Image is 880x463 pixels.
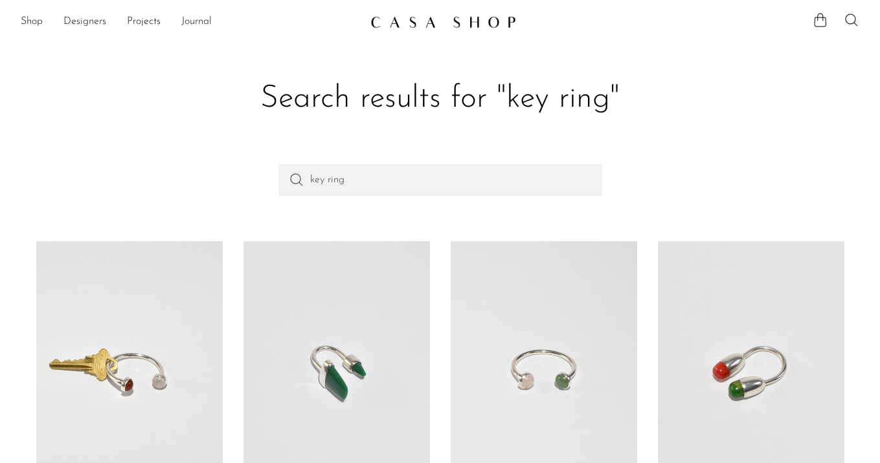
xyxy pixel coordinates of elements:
a: Journal [181,14,212,30]
h1: Search results for "key ring" [47,79,834,119]
a: Designers [63,14,106,30]
a: Projects [127,14,161,30]
ul: NEW HEADER MENU [21,11,360,33]
input: Perform a search [278,164,602,195]
nav: Desktop navigation [21,11,360,33]
a: Shop [21,14,43,30]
